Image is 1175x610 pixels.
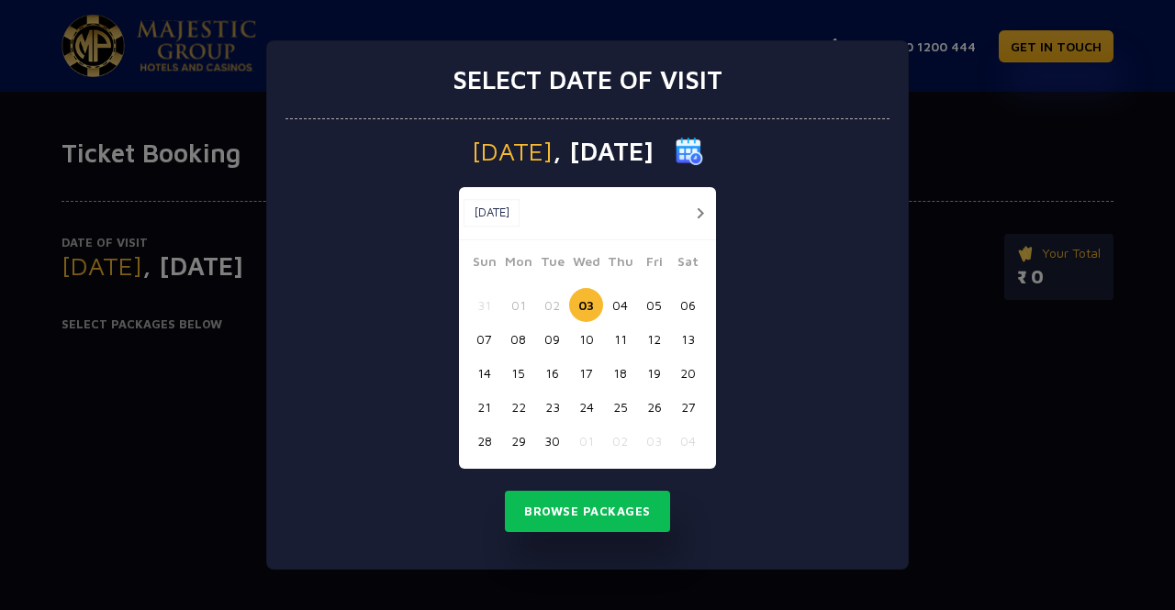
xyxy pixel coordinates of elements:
[535,356,569,390] button: 16
[501,322,535,356] button: 08
[637,322,671,356] button: 12
[535,288,569,322] button: 02
[671,424,705,458] button: 04
[501,424,535,458] button: 29
[569,288,603,322] button: 03
[467,424,501,458] button: 28
[569,424,603,458] button: 01
[453,64,722,95] h3: Select date of visit
[671,356,705,390] button: 20
[501,390,535,424] button: 22
[505,491,670,533] button: Browse Packages
[671,390,705,424] button: 27
[535,424,569,458] button: 30
[501,251,535,277] span: Mon
[569,251,603,277] span: Wed
[535,251,569,277] span: Tue
[676,138,703,165] img: calender icon
[569,390,603,424] button: 24
[553,139,654,164] span: , [DATE]
[535,322,569,356] button: 09
[501,356,535,390] button: 15
[671,251,705,277] span: Sat
[464,199,520,227] button: [DATE]
[637,288,671,322] button: 05
[569,322,603,356] button: 10
[603,322,637,356] button: 11
[467,322,501,356] button: 07
[467,390,501,424] button: 21
[637,390,671,424] button: 26
[467,251,501,277] span: Sun
[603,424,637,458] button: 02
[603,251,637,277] span: Thu
[467,356,501,390] button: 14
[603,288,637,322] button: 04
[467,288,501,322] button: 31
[603,356,637,390] button: 18
[637,251,671,277] span: Fri
[569,356,603,390] button: 17
[472,139,553,164] span: [DATE]
[603,390,637,424] button: 25
[501,288,535,322] button: 01
[637,424,671,458] button: 03
[535,390,569,424] button: 23
[671,288,705,322] button: 06
[671,322,705,356] button: 13
[637,356,671,390] button: 19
